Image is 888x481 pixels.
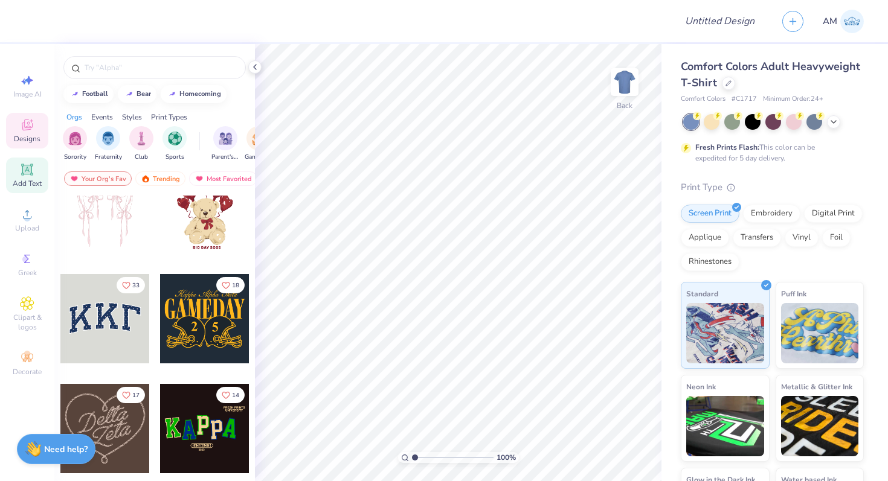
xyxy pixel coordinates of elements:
span: Puff Ink [781,287,806,300]
div: filter for Parent's Weekend [211,126,239,162]
div: filter for Fraternity [95,126,122,162]
strong: Fresh Prints Flash: [695,142,759,152]
span: Standard [686,287,718,300]
button: Like [216,387,245,403]
img: most_fav.gif [69,174,79,183]
div: Back [617,100,632,111]
div: Transfers [733,229,781,247]
img: Game Day Image [252,132,266,145]
span: 33 [132,282,140,288]
div: Print Types [151,112,187,123]
img: Back [613,70,637,94]
div: filter for Game Day [245,126,272,162]
span: Clipart & logos [6,313,48,332]
div: Screen Print [681,205,739,223]
strong: Need help? [44,444,88,455]
div: Embroidery [743,205,800,223]
span: Greek [18,268,37,278]
img: trend_line.gif [70,91,80,98]
div: This color can be expedited for 5 day delivery. [695,142,844,164]
span: Neon Ink [686,380,716,393]
div: Trending [135,171,185,186]
span: Add Text [13,179,42,188]
button: filter button [245,126,272,162]
button: Like [117,277,145,293]
span: Fraternity [95,153,122,162]
div: Rhinestones [681,253,739,271]
img: Standard [686,303,764,363]
span: Sports [166,153,184,162]
span: 100 % [497,452,516,463]
img: Club Image [135,132,148,145]
button: filter button [63,126,87,162]
img: trending.gif [141,174,150,183]
div: Vinyl [785,229,819,247]
span: 14 [232,392,239,398]
div: filter for Club [129,126,153,162]
button: homecoming [161,85,227,103]
button: filter button [95,126,122,162]
div: Your Org's Fav [64,171,132,186]
button: filter button [211,126,239,162]
span: AM [823,14,837,28]
div: Orgs [66,112,82,123]
div: Styles [122,112,142,123]
span: 18 [232,282,239,288]
div: Digital Print [804,205,863,223]
div: Applique [681,229,729,247]
img: most_fav.gif [195,174,204,183]
div: homecoming [179,91,221,97]
a: AM [823,10,864,33]
span: Sorority [64,153,86,162]
button: Like [216,277,245,293]
img: trend_line.gif [167,91,177,98]
span: Comfort Colors [681,94,726,104]
span: Game Day [245,153,272,162]
img: Fraternity Image [101,132,115,145]
span: Image AI [13,89,42,99]
button: bear [118,85,156,103]
span: Decorate [13,367,42,377]
button: filter button [162,126,187,162]
span: Parent's Weekend [211,153,239,162]
img: Ashanna Mae Viceo [840,10,864,33]
img: trend_line.gif [124,91,134,98]
span: Minimum Order: 24 + [763,94,823,104]
button: football [63,85,114,103]
img: Sports Image [168,132,182,145]
img: Neon Ink [686,396,764,456]
div: Events [91,112,113,123]
input: Try "Alpha" [83,62,238,74]
input: Untitled Design [675,9,764,33]
img: Metallic & Glitter Ink [781,396,859,456]
div: filter for Sports [162,126,187,162]
div: filter for Sorority [63,126,87,162]
span: Metallic & Glitter Ink [781,380,852,393]
button: filter button [129,126,153,162]
span: # C1717 [732,94,757,104]
div: football [82,91,108,97]
img: Parent's Weekend Image [219,132,233,145]
img: Puff Ink [781,303,859,363]
div: Print Type [681,180,864,194]
div: Most Favorited [189,171,257,186]
span: Upload [15,223,39,233]
div: Foil [822,229,851,247]
button: Like [117,387,145,403]
span: Club [135,153,148,162]
div: bear [137,91,151,97]
span: 17 [132,392,140,398]
span: Designs [14,134,40,144]
img: Sorority Image [68,132,82,145]
span: Comfort Colors Adult Heavyweight T-Shirt [681,59,860,90]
